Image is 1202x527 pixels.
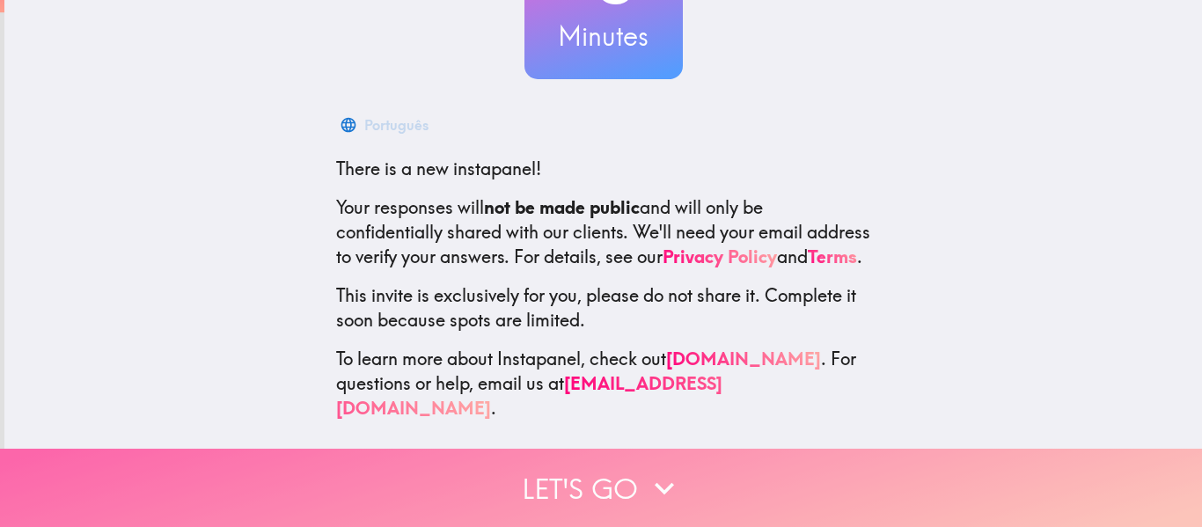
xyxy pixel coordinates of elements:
[808,245,857,267] a: Terms
[364,113,429,137] div: Português
[336,107,436,143] button: Português
[524,18,683,55] h3: Minutes
[336,157,541,179] span: There is a new instapanel!
[336,347,871,421] p: To learn more about Instapanel, check out . For questions or help, email us at .
[336,283,871,333] p: This invite is exclusively for you, please do not share it. Complete it soon because spots are li...
[666,348,821,370] a: [DOMAIN_NAME]
[663,245,777,267] a: Privacy Policy
[336,195,871,269] p: Your responses will and will only be confidentially shared with our clients. We'll need your emai...
[336,372,722,419] a: [EMAIL_ADDRESS][DOMAIN_NAME]
[484,196,640,218] b: not be made public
